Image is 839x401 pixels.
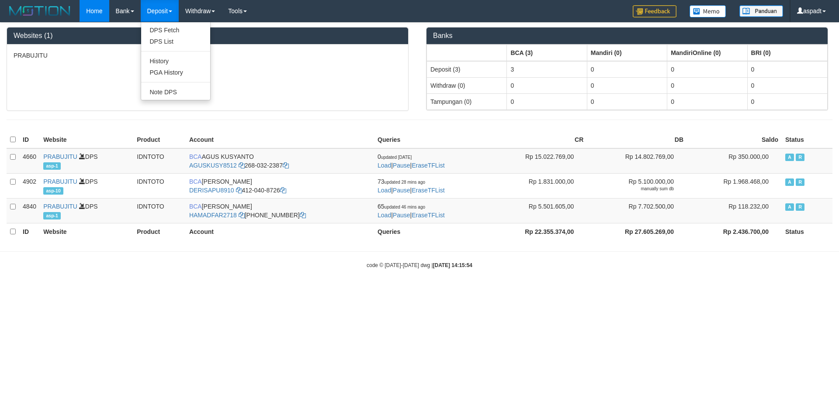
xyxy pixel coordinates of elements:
th: Saldo [687,131,782,148]
a: AGUSKUSY8512 [189,162,237,169]
a: PGA History [141,67,210,78]
span: Running [796,178,804,186]
a: Copy 2680322387 to clipboard [283,162,289,169]
a: EraseTFList [412,212,444,219]
td: DPS [40,173,133,198]
td: DPS [40,198,133,223]
span: 73 [378,178,425,185]
td: Rp 1.831.000,00 [487,173,587,198]
a: EraseTFList [412,187,444,194]
a: Copy 8692652125 to clipboard [300,212,306,219]
h3: Banks [433,32,821,40]
th: CR [487,131,587,148]
th: DB [587,131,687,148]
a: DERISAPU8910 [189,187,234,194]
img: panduan.png [739,5,783,17]
th: Account [186,131,374,148]
a: Copy 4120408726 to clipboard [280,187,286,194]
a: Load [378,162,391,169]
td: 0 [667,77,747,93]
a: Note DPS [141,86,210,98]
a: PRABUJITU [43,153,77,160]
td: Withdraw (0) [427,77,507,93]
th: Status [782,223,832,240]
th: Rp 2.436.700,00 [687,223,782,240]
td: Rp 118.232,00 [687,198,782,223]
td: 3 [507,61,587,78]
a: HAMADFAR2718 [189,212,237,219]
a: Load [378,187,391,194]
th: Website [40,223,133,240]
td: Rp 7.702.500,00 [587,198,687,223]
span: | | [378,203,445,219]
span: updated [DATE] [381,155,412,160]
th: ID [19,223,40,240]
span: updated 46 mins ago [385,205,425,209]
small: code © [DATE]-[DATE] dwg | [367,262,472,268]
span: BCA [189,203,202,210]
a: History [141,55,210,67]
span: | | [378,153,445,169]
th: ID [19,131,40,148]
span: 0 [378,153,412,160]
th: Queries [374,131,487,148]
td: IDNTOTO [133,198,186,223]
td: 0 [507,93,587,110]
th: Website [40,131,133,148]
td: 0 [587,61,667,78]
td: 4840 [19,198,40,223]
td: IDNTOTO [133,148,186,174]
a: PRABUJITU [43,203,77,210]
td: Rp 15.022.769,00 [487,148,587,174]
a: DPS List [141,36,210,47]
p: PRABUJITU [14,51,402,60]
th: Status [782,131,832,148]
span: asp-10 [43,187,63,195]
a: Pause [393,162,410,169]
span: 65 [378,203,425,210]
h3: Websites (1) [14,32,402,40]
td: 0 [667,93,747,110]
span: Active [785,203,794,211]
td: Rp 350.000,00 [687,148,782,174]
td: Rp 1.968.468,00 [687,173,782,198]
span: BCA [189,178,202,185]
a: DPS Fetch [141,24,210,36]
span: updated 28 mins ago [385,180,425,185]
td: Deposit (3) [427,61,507,78]
td: 0 [747,77,827,93]
a: Pause [393,187,410,194]
td: 0 [747,61,827,78]
th: Group: activate to sort column ascending [427,45,507,61]
span: Running [796,203,804,211]
th: Product [133,223,186,240]
td: AGUS KUSYANTO 268-032-2387 [186,148,374,174]
span: Active [785,178,794,186]
div: manually sum db [590,186,674,192]
td: IDNTOTO [133,173,186,198]
td: DPS [40,148,133,174]
img: Feedback.jpg [633,5,676,17]
td: 0 [747,93,827,110]
a: EraseTFList [412,162,444,169]
th: Product [133,131,186,148]
span: asp-1 [43,162,61,170]
a: Pause [393,212,410,219]
span: asp-1 [43,212,61,219]
span: | | [378,178,445,194]
td: [PERSON_NAME] [PHONE_NUMBER] [186,198,374,223]
td: 0 [587,93,667,110]
a: Copy HAMADFAR2718 to clipboard [239,212,245,219]
th: Group: activate to sort column ascending [667,45,747,61]
th: Rp 27.605.269,00 [587,223,687,240]
td: Rp 14.802.769,00 [587,148,687,174]
span: Active [785,154,794,161]
img: Button%20Memo.svg [690,5,726,17]
a: PRABUJITU [43,178,77,185]
td: [PERSON_NAME] 412-040-8726 [186,173,374,198]
th: Rp 22.355.374,00 [487,223,587,240]
strong: [DATE] 14:15:54 [433,262,472,268]
a: Copy DERISAPU8910 to clipboard [236,187,242,194]
a: Load [378,212,391,219]
td: Tampungan (0) [427,93,507,110]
